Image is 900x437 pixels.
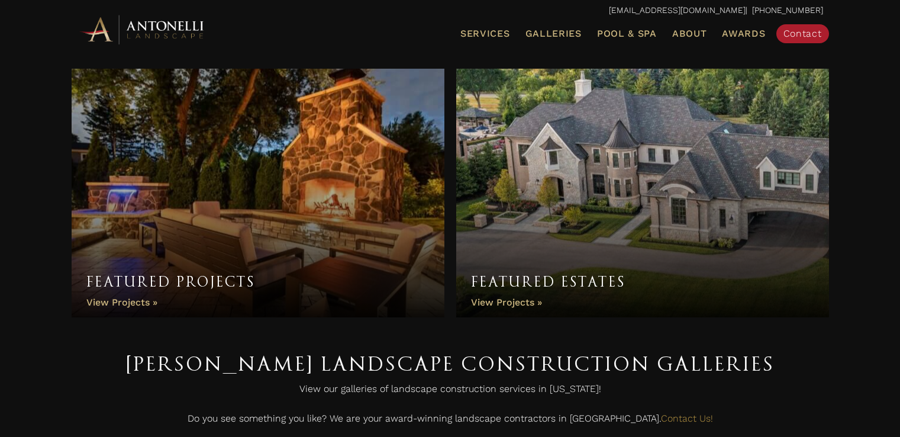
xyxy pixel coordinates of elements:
[460,29,510,38] span: Services
[78,3,823,18] p: | [PHONE_NUMBER]
[667,26,712,41] a: About
[672,29,707,38] span: About
[78,347,823,380] h1: [PERSON_NAME] Landscape Construction Galleries
[456,26,515,41] a: Services
[592,26,662,41] a: Pool & Spa
[661,413,713,424] a: Contact Us!
[525,28,582,39] span: Galleries
[722,28,765,39] span: Awards
[78,380,823,404] p: View our galleries of landscape construction services in [US_STATE]!
[717,26,770,41] a: Awards
[78,410,823,433] p: Do you see something you like? We are your award-winning landscape contractors in [GEOGRAPHIC_DATA].
[521,26,586,41] a: Galleries
[78,13,208,46] img: Antonelli Horizontal Logo
[609,5,746,15] a: [EMAIL_ADDRESS][DOMAIN_NAME]
[776,24,829,43] a: Contact
[597,28,657,39] span: Pool & Spa
[783,28,822,39] span: Contact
